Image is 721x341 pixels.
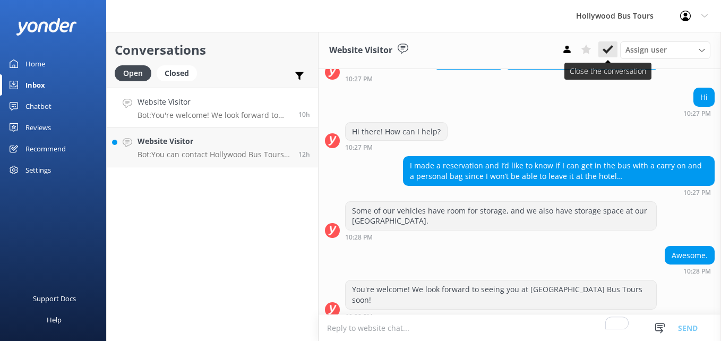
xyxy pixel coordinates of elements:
[683,190,711,196] strong: 10:27 PM
[683,268,711,275] strong: 10:28 PM
[25,117,51,138] div: Reviews
[157,67,202,79] a: Closed
[665,267,715,275] div: Sep 06 2025 10:28pm (UTC -07:00) America/Tijuana
[298,110,310,119] span: Sep 06 2025 10:28pm (UTC -07:00) America/Tijuana
[16,18,77,36] img: yonder-white-logo.png
[345,143,448,151] div: Sep 06 2025 10:27pm (UTC -07:00) America/Tijuana
[683,109,715,117] div: Sep 06 2025 10:27pm (UTC -07:00) America/Tijuana
[346,123,447,141] div: Hi there! How can I help?
[138,110,290,120] p: Bot: You're welcome! We look forward to seeing you at [GEOGRAPHIC_DATA] Bus Tours soon!
[345,76,373,82] strong: 10:27 PM
[25,74,45,96] div: Inbox
[115,67,157,79] a: Open
[694,88,714,106] div: Hi
[47,309,62,330] div: Help
[25,53,45,74] div: Home
[346,280,656,309] div: You're welcome! We look forward to seeing you at [GEOGRAPHIC_DATA] Bus Tours soon!
[345,144,373,151] strong: 10:27 PM
[138,135,290,147] h4: Website Visitor
[345,312,657,320] div: Sep 06 2025 10:28pm (UTC -07:00) America/Tijuana
[329,44,392,57] h3: Website Visitor
[157,65,197,81] div: Closed
[404,157,714,185] div: I made a reservation and I’d like to know if I can get in the bus with a carry on and a personal ...
[345,75,657,82] div: Sep 06 2025 10:27pm (UTC -07:00) America/Tijuana
[25,96,51,117] div: Chatbot
[620,41,710,58] div: Assign User
[115,40,310,60] h2: Conversations
[138,96,290,108] h4: Website Visitor
[345,313,373,320] strong: 10:28 PM
[346,202,656,230] div: Some of our vehicles have room for storage, and we also have storage space at our [GEOGRAPHIC_DATA].
[33,288,76,309] div: Support Docs
[683,110,711,117] strong: 10:27 PM
[298,150,310,159] span: Sep 06 2025 07:59pm (UTC -07:00) America/Tijuana
[665,246,714,265] div: Awesome.
[138,150,290,159] p: Bot: You can contact Hollywood Bus Tours by phone at [PHONE_NUMBER] or by email at [EMAIL_ADDRESS...
[107,127,318,167] a: Website VisitorBot:You can contact Hollywood Bus Tours by phone at [PHONE_NUMBER] or by email at ...
[625,44,667,56] span: Assign user
[345,233,657,241] div: Sep 06 2025 10:28pm (UTC -07:00) America/Tijuana
[25,159,51,181] div: Settings
[319,315,721,341] textarea: To enrich screen reader interactions, please activate Accessibility in Grammarly extension settings
[403,189,715,196] div: Sep 06 2025 10:27pm (UTC -07:00) America/Tijuana
[115,65,151,81] div: Open
[107,88,318,127] a: Website VisitorBot:You're welcome! We look forward to seeing you at [GEOGRAPHIC_DATA] Bus Tours s...
[25,138,66,159] div: Recommend
[345,234,373,241] strong: 10:28 PM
